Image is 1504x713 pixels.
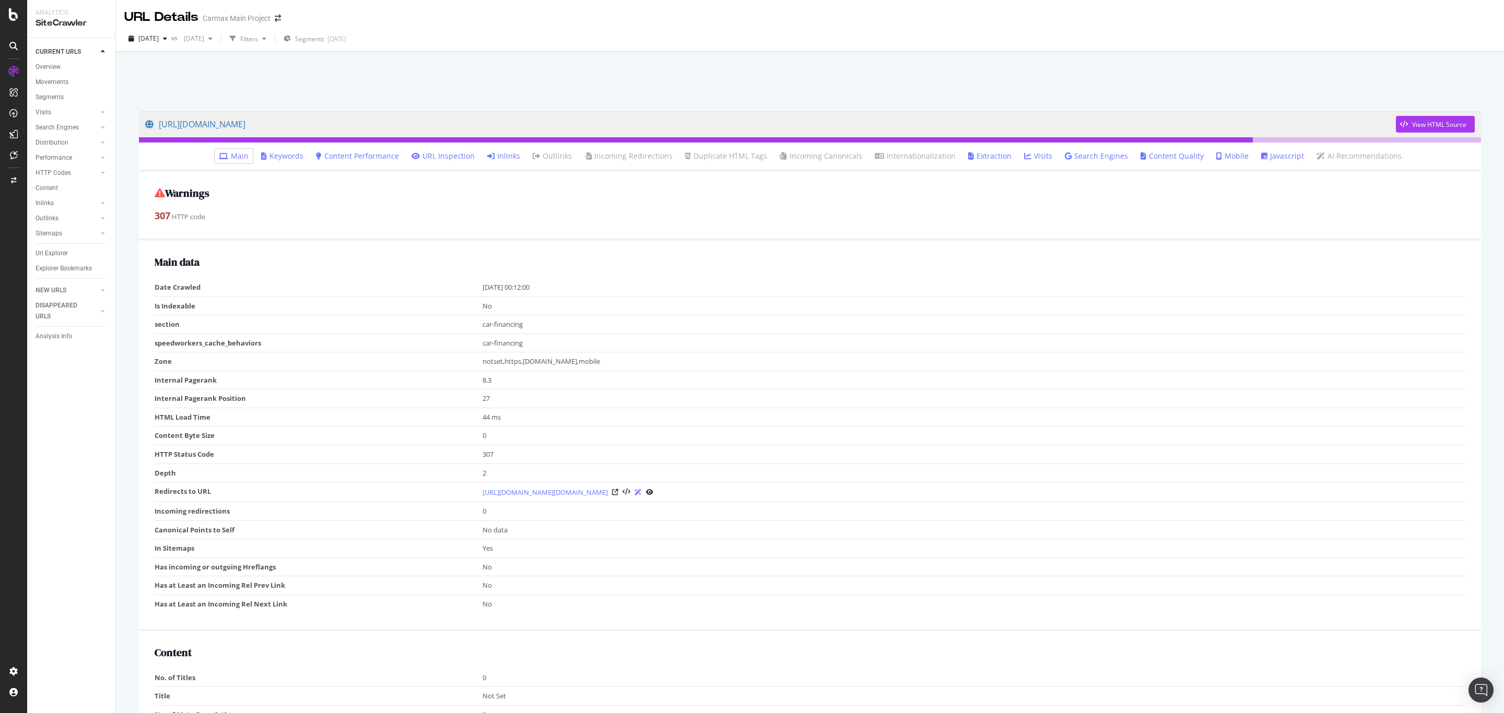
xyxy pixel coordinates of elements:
[36,300,88,322] div: DISAPPEARED URLS
[36,137,68,148] div: Distribution
[483,408,1466,426] td: 44 ms
[36,198,54,209] div: Inlinks
[36,122,98,133] a: Search Engines
[36,122,79,133] div: Search Engines
[36,152,98,163] a: Performance
[155,576,483,595] td: Has at Least an Incoming Rel Prev Link
[145,111,1396,137] a: [URL][DOMAIN_NAME]
[483,576,1466,595] td: No
[180,30,217,47] button: [DATE]
[36,62,108,73] a: Overview
[138,34,159,43] span: 2025 Oct. 12th
[155,371,483,389] td: Internal Pagerank
[1468,678,1494,703] div: Open Intercom Messenger
[36,17,107,29] div: SiteCrawler
[483,426,1466,445] td: 0
[622,489,630,496] button: View HTML Source
[261,151,303,161] a: Keywords
[155,334,483,352] td: speedworkers_cache_behaviors
[36,92,64,103] div: Segments
[275,15,281,22] div: arrow-right-arrow-left
[36,77,68,88] div: Movements
[1024,151,1052,161] a: Visits
[36,198,98,209] a: Inlinks
[483,296,1466,315] td: No
[483,445,1466,464] td: 307
[36,228,98,239] a: Sitemaps
[155,278,483,296] td: Date Crawled
[875,151,956,161] a: Internationalization
[155,209,1465,223] div: HTTP code
[155,669,483,687] td: No. of Titles
[36,263,108,274] a: Explorer Bookmarks
[483,487,608,497] a: [URL][DOMAIN_NAME][DOMAIN_NAME]
[1141,151,1204,161] a: Content Quality
[155,426,483,445] td: Content Byte Size
[36,300,98,322] a: DISAPPEARED URLS
[483,525,1461,535] div: No data
[155,389,483,408] td: Internal Pagerank Position
[180,34,204,43] span: 2025 Feb. 23rd
[36,285,66,296] div: NEW URLS
[155,296,483,315] td: Is Indexable
[685,151,767,161] a: Duplicate HTML Tags
[36,248,68,259] div: Url Explorer
[1065,151,1128,161] a: Search Engines
[36,107,98,118] a: Visits
[36,331,72,342] div: Analysis Info
[36,213,58,224] div: Outlinks
[36,263,92,274] div: Explorer Bookmarks
[36,152,72,163] div: Performance
[36,77,108,88] a: Movements
[1412,120,1466,129] div: View HTML Source
[483,502,1466,521] td: 0
[226,30,271,47] button: Filters
[36,62,61,73] div: Overview
[155,445,483,464] td: HTTP Status Code
[612,489,618,495] a: Visit Online Page
[483,595,1466,613] td: No
[483,371,1466,389] td: 8.3
[483,334,1466,352] td: car-financing
[155,687,483,706] td: Title
[155,502,483,521] td: Incoming redirections
[240,34,258,43] div: Filters
[483,539,1466,558] td: Yes
[155,595,483,613] td: Has at Least an Incoming Rel Next Link
[155,408,483,426] td: HTML Load Time
[36,92,108,103] a: Segments
[36,331,108,342] a: Analysis Info
[483,464,1466,482] td: 2
[155,464,483,482] td: Depth
[171,33,180,42] span: vs
[155,647,1465,658] h2: Content
[483,557,1466,576] td: No
[155,209,170,222] strong: 307
[219,151,249,161] a: Main
[36,228,62,239] div: Sitemaps
[483,669,1466,687] td: 0
[295,34,324,43] span: Segments
[36,183,58,194] div: Content
[327,34,346,43] div: [DATE]
[634,486,642,497] a: AI Url Details
[316,151,399,161] a: Content Performance
[483,352,1466,371] td: notset,https,[DOMAIN_NAME],mobile
[36,213,98,224] a: Outlinks
[124,30,171,47] button: [DATE]
[483,691,506,700] span: Not Set
[780,151,862,161] a: Incoming Canonicals
[155,256,1465,268] h2: Main data
[36,107,51,118] div: Visits
[155,482,483,502] td: Redirects to URL
[36,46,81,57] div: CURRENT URLS
[36,183,108,194] a: Content
[1396,116,1475,133] button: View HTML Source
[412,151,475,161] a: URL Inspection
[203,13,271,23] div: Carmax Main Project
[483,389,1466,408] td: 27
[155,352,483,371] td: Zone
[1261,151,1304,161] a: Javascript
[155,557,483,576] td: Has incoming or outgoing Hreflangs
[533,151,572,161] a: Outlinks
